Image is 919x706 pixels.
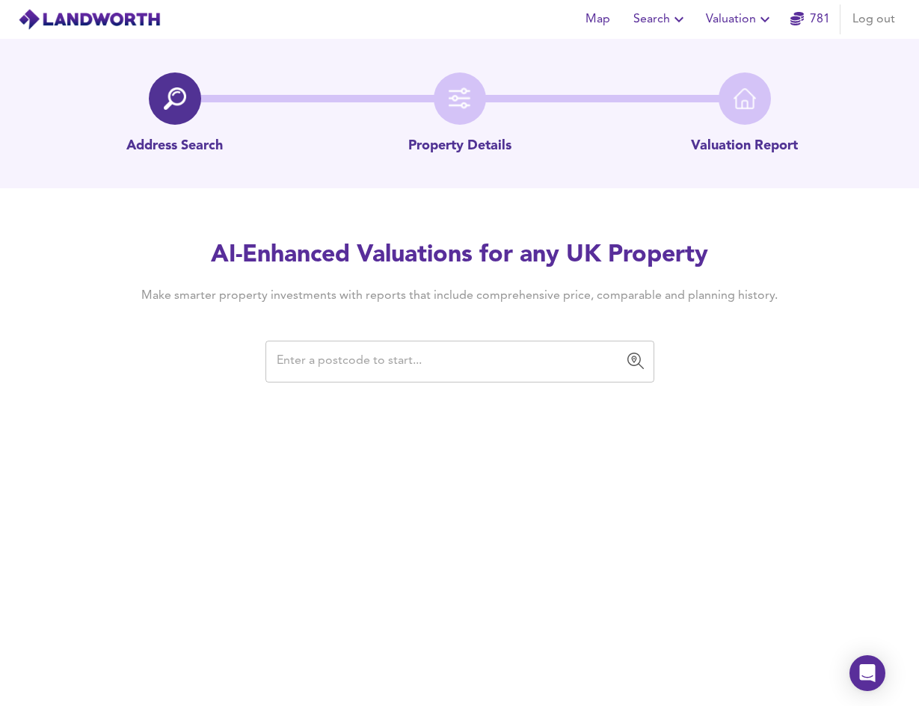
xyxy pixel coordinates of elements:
span: Valuation [706,9,774,30]
button: 781 [786,4,834,34]
img: logo [18,8,161,31]
p: Address Search [126,137,223,156]
button: Map [574,4,621,34]
h2: AI-Enhanced Valuations for any UK Property [119,239,801,272]
button: Search [627,4,694,34]
img: filter-icon [449,87,471,110]
div: Open Intercom Messenger [849,655,885,691]
span: Map [580,9,615,30]
span: Search [633,9,688,30]
button: Valuation [700,4,780,34]
span: Log out [852,9,895,30]
h4: Make smarter property investments with reports that include comprehensive price, comparable and p... [119,288,801,304]
button: Log out [846,4,901,34]
p: Valuation Report [691,137,798,156]
input: Enter a postcode to start... [272,347,625,376]
a: 781 [790,9,830,30]
p: Property Details [408,137,511,156]
img: home-icon [734,87,756,110]
img: search-icon [164,87,186,110]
